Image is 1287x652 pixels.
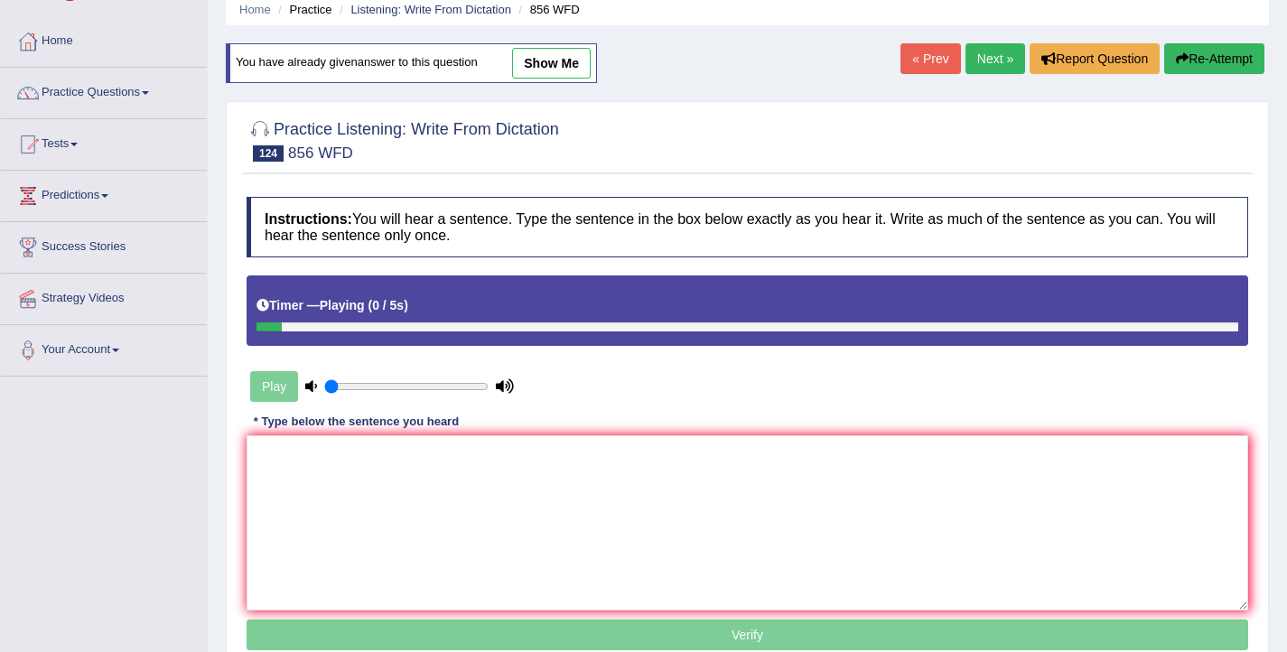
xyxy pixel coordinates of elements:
[247,116,559,162] h2: Practice Listening: Write From Dictation
[253,145,284,162] span: 124
[1164,43,1264,74] button: Re-Attempt
[1,274,207,319] a: Strategy Videos
[512,48,591,79] a: show me
[247,414,466,431] div: * Type below the sentence you heard
[1,222,207,267] a: Success Stories
[1,325,207,370] a: Your Account
[226,43,597,83] div: You have already given answer to this question
[404,298,408,312] b: )
[320,298,365,312] b: Playing
[372,298,404,312] b: 0 / 5s
[1,119,207,164] a: Tests
[368,298,372,312] b: (
[1,68,207,113] a: Practice Questions
[1030,43,1160,74] button: Report Question
[900,43,960,74] a: « Prev
[239,3,271,16] a: Home
[350,3,511,16] a: Listening: Write From Dictation
[247,197,1248,257] h4: You will hear a sentence. Type the sentence in the box below exactly as you hear it. Write as muc...
[256,299,408,312] h5: Timer —
[1,171,207,216] a: Predictions
[1,16,207,61] a: Home
[274,1,331,18] li: Practice
[265,211,352,227] b: Instructions:
[515,1,580,18] li: 856 WFD
[965,43,1025,74] a: Next »
[288,144,353,162] small: 856 WFD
